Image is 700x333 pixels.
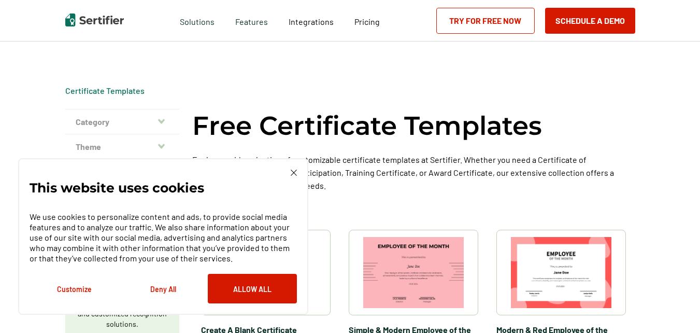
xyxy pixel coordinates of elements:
[65,86,145,95] a: Certificate Templates
[208,274,297,303] button: Allow All
[30,183,204,193] p: This website uses cookies
[65,134,179,159] button: Theme
[30,274,119,303] button: Customize
[354,14,380,27] a: Pricing
[180,14,215,27] span: Solutions
[291,170,297,176] img: Cookie Popup Close
[65,86,145,96] div: Breadcrumb
[235,14,268,27] span: Features
[65,13,124,26] img: Sertifier | Digital Credentialing Platform
[65,109,179,134] button: Category
[363,237,464,308] img: Simple & Modern Employee of the Month Certificate Template
[354,17,380,26] span: Pricing
[289,14,334,27] a: Integrations
[192,109,542,143] h1: Free Certificate Templates
[545,8,635,34] button: Schedule a Demo
[648,283,700,333] iframe: Chat Widget
[436,8,535,34] a: Try for Free Now
[119,274,208,303] button: Deny All
[289,17,334,26] span: Integrations
[65,86,145,96] span: Certificate Templates
[30,212,297,263] p: We use cookies to personalize content and ads, to provide social media features and to analyze ou...
[192,153,635,192] p: Explore a wide selection of customizable certificate templates at Sertifier. Whether you need a C...
[511,237,611,308] img: Modern & Red Employee of the Month Certificate Template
